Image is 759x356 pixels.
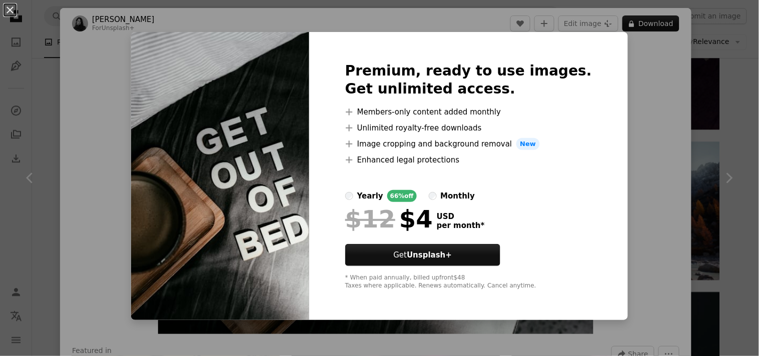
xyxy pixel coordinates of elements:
li: Image cropping and background removal [345,138,592,150]
h2: Premium, ready to use images. Get unlimited access. [345,62,592,98]
div: $4 [345,206,433,232]
strong: Unsplash+ [407,250,452,259]
div: * When paid annually, billed upfront $48 Taxes where applicable. Renews automatically. Cancel any... [345,274,592,290]
span: USD [437,212,485,221]
span: New [516,138,540,150]
div: monthly [441,190,475,202]
div: yearly [357,190,383,202]
span: per month * [437,221,485,230]
li: Unlimited royalty-free downloads [345,122,592,134]
span: $12 [345,206,395,232]
input: yearly66%off [345,192,353,200]
img: premium_photo-1671512499810-ac5b5dd3bc2b [131,32,309,320]
li: Members-only content added monthly [345,106,592,118]
input: monthly [429,192,437,200]
div: 66% off [387,190,417,202]
li: Enhanced legal protections [345,154,592,166]
button: GetUnsplash+ [345,244,500,266]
